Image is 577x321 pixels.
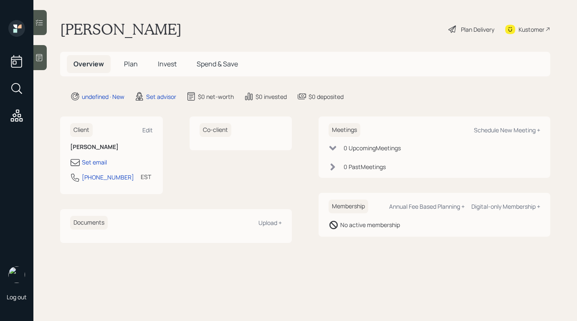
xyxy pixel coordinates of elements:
div: Kustomer [519,25,544,34]
div: Set advisor [146,92,176,101]
span: Overview [73,59,104,68]
div: Set email [82,158,107,167]
div: Schedule New Meeting + [474,126,540,134]
h6: Membership [329,200,368,213]
h6: Documents [70,216,108,230]
div: $0 deposited [309,92,344,101]
div: Upload + [258,219,282,227]
div: undefined · New [82,92,124,101]
div: Annual Fee Based Planning + [389,202,465,210]
div: Plan Delivery [461,25,494,34]
div: $0 net-worth [198,92,234,101]
div: Digital-only Membership + [471,202,540,210]
div: $0 invested [256,92,287,101]
span: Plan [124,59,138,68]
div: Edit [142,126,153,134]
h6: [PERSON_NAME] [70,144,153,151]
span: Spend & Save [197,59,238,68]
div: EST [141,172,151,181]
div: Log out [7,293,27,301]
h6: Co-client [200,123,231,137]
h1: [PERSON_NAME] [60,20,182,38]
span: Invest [158,59,177,68]
div: 0 Upcoming Meeting s [344,144,401,152]
h6: Client [70,123,93,137]
div: No active membership [340,220,400,229]
div: 0 Past Meeting s [344,162,386,171]
h6: Meetings [329,123,360,137]
img: robby-grisanti-headshot.png [8,266,25,283]
div: [PHONE_NUMBER] [82,173,134,182]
